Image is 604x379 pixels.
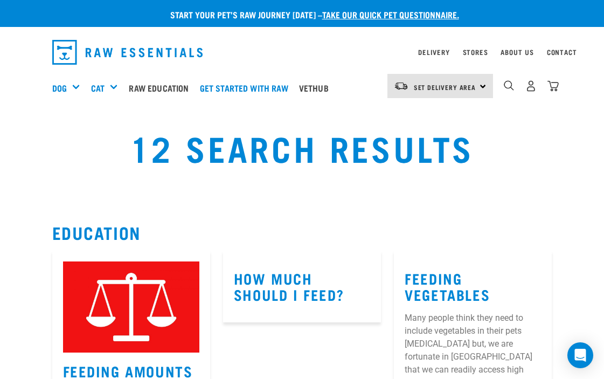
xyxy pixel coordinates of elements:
span: Set Delivery Area [414,85,476,89]
a: How much should I feed? [234,274,344,299]
h1: 12 Search Results [120,128,484,167]
img: user.png [525,80,537,92]
a: take our quick pet questionnaire. [322,12,459,17]
div: Open Intercom Messenger [567,342,593,368]
img: van-moving.png [394,81,408,91]
img: home-icon-1@2x.png [504,80,514,91]
a: Feeding Vegetables [405,274,490,299]
a: Contact [547,50,577,54]
img: Instagram_Core-Brand_Wildly-Good-Nutrition-3.jpg [63,261,199,353]
h2: Education [52,223,552,242]
a: Raw Education [126,66,197,109]
a: Delivery [418,50,449,54]
a: Vethub [296,66,337,109]
img: Raw Essentials Logo [52,40,203,65]
a: Feeding Amounts [63,367,193,375]
a: Cat [91,81,105,94]
a: Dog [52,81,67,94]
nav: dropdown navigation [44,36,561,69]
a: About Us [501,50,533,54]
a: Stores [463,50,488,54]
a: Get started with Raw [197,66,296,109]
img: home-icon@2x.png [547,80,559,92]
